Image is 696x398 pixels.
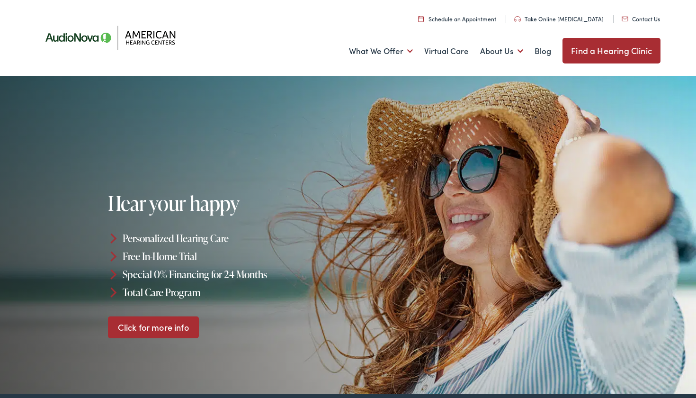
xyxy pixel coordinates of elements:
li: Free In-Home Trial [108,247,352,265]
a: Take Online [MEDICAL_DATA] [514,15,604,23]
h1: Hear your happy [108,192,352,214]
li: Personalized Hearing Care [108,229,352,247]
a: Find a Hearing Clinic [562,38,660,63]
img: utility icon [514,16,521,22]
a: Contact Us [622,15,660,23]
a: Click for more info [108,316,199,338]
a: Virtual Care [424,34,469,69]
a: Blog [535,34,551,69]
li: Special 0% Financing for 24 Months [108,265,352,283]
img: utility icon [622,17,628,21]
a: What We Offer [349,34,413,69]
a: About Us [480,34,523,69]
a: Schedule an Appointment [418,15,496,23]
img: utility icon [418,16,424,22]
li: Total Care Program [108,283,352,301]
